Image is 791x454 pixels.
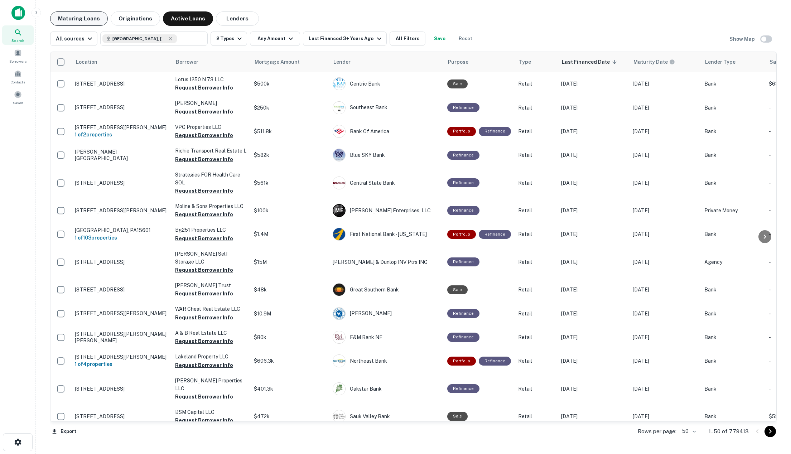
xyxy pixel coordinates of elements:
h6: Maturity Date [633,58,668,66]
span: Borrowers [9,58,26,64]
p: [DATE] [633,179,697,187]
p: $511.8k [254,127,325,135]
p: [STREET_ADDRESS][PERSON_NAME] [75,310,168,317]
div: This loan purpose was for refinancing [479,127,511,136]
p: Retail [518,151,554,159]
p: Retail [518,357,554,365]
h6: 1 of 2 properties [75,131,168,139]
p: [DATE] [561,104,626,112]
img: picture [333,177,345,189]
button: Request Borrower Info [175,107,233,116]
p: Retail [518,207,554,214]
div: Southeast Bank [333,101,440,114]
img: picture [333,102,345,114]
th: Lender Type [701,52,765,72]
p: Bank [704,151,762,159]
span: Lender [333,58,351,66]
p: Retail [518,179,554,187]
div: This loan purpose was for refinancing [447,333,479,342]
p: [PERSON_NAME] & Dunlop INV Ptrs INC [333,258,440,266]
button: Request Borrower Info [175,155,233,164]
button: Request Borrower Info [175,83,233,92]
div: This loan purpose was for refinancing [479,357,511,366]
p: Retail [518,333,554,341]
p: [DATE] [561,127,626,135]
p: $48k [254,286,325,294]
p: Rows per page: [638,427,676,436]
p: VPC Properties LLC [175,123,247,131]
a: Contacts [2,67,34,86]
button: Lenders [216,11,259,26]
div: Northeast Bank [333,354,440,367]
p: $250k [254,104,325,112]
span: Mortgage Amount [255,58,309,66]
p: [DATE] [633,80,697,88]
div: Last Financed 3+ Years Ago [309,34,383,43]
p: [DATE] [561,385,626,393]
h6: 1 of 4 properties [75,360,168,368]
p: Retail [518,127,554,135]
p: $80k [254,333,325,341]
p: [DATE] [561,333,626,341]
button: Save your search to get updates of matches that match your search criteria. [428,32,451,46]
p: [STREET_ADDRESS] [75,81,168,87]
div: Oakstar Bank [333,382,440,395]
p: Bg251 Properties LLC [175,226,247,234]
p: [STREET_ADDRESS] [75,180,168,186]
p: [DATE] [561,80,626,88]
p: [PERSON_NAME][GEOGRAPHIC_DATA] [75,149,168,161]
button: Request Borrower Info [175,337,233,346]
button: Request Borrower Info [175,187,233,195]
div: All sources [56,34,94,43]
p: $100k [254,207,325,214]
div: This loan purpose was for refinancing [447,257,479,266]
p: Retail [518,80,554,88]
div: Sale [447,79,468,88]
div: Sauk Valley Bank [333,410,440,423]
button: Request Borrower Info [175,361,233,370]
span: Maturity dates displayed may be estimated. Please contact the lender for the most accurate maturi... [633,58,684,66]
p: Retail [518,310,554,318]
th: Lender [329,52,444,72]
div: 50 [679,426,697,436]
div: This is a portfolio loan with 2 properties [447,127,476,136]
p: Lotus 1250 N 73 LLC [175,76,247,83]
div: This loan purpose was for refinancing [447,103,479,112]
button: 2 Types [211,32,247,46]
div: Bank Of America [333,125,440,138]
p: [DATE] [633,151,697,159]
p: [PERSON_NAME] Self Storage LLC [175,250,247,266]
p: Bank [704,310,762,318]
div: Maturity dates displayed may be estimated. Please contact the lender for the most accurate maturi... [633,58,675,66]
p: [STREET_ADDRESS][PERSON_NAME] [75,207,168,214]
p: [DATE] [633,127,697,135]
p: [PERSON_NAME] [175,99,247,107]
img: capitalize-icon.png [11,6,25,20]
p: [STREET_ADDRESS][PERSON_NAME] [75,124,168,131]
div: This is a portfolio loan with 4 properties [447,357,476,366]
button: Originations [111,11,160,26]
th: Mortgage Amount [250,52,329,72]
p: Bank [704,127,762,135]
div: This loan purpose was for refinancing [479,230,511,239]
p: Bank [704,286,762,294]
p: Retail [518,385,554,393]
img: picture [333,284,345,296]
th: Type [515,52,558,72]
div: [PERSON_NAME] [333,307,440,320]
div: [PERSON_NAME] Enterprises, LLC [333,204,440,217]
p: [DATE] [633,258,697,266]
p: [DATE] [633,207,697,214]
p: Richie Transport Real Estate L [175,147,247,155]
button: Any Amount [250,32,300,46]
th: Maturity dates displayed may be estimated. Please contact the lender for the most accurate maturi... [629,52,701,72]
p: Bank [704,385,762,393]
p: [PERSON_NAME] Properties LLC [175,377,247,392]
span: Last Financed Date [562,58,619,66]
div: Saved [2,88,34,107]
button: Request Borrower Info [175,210,233,219]
a: Search [2,25,34,45]
button: Last Financed 3+ Years Ago [303,32,386,46]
